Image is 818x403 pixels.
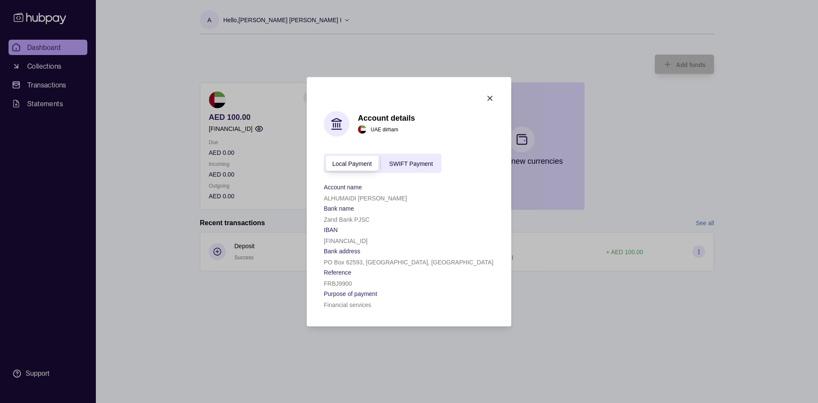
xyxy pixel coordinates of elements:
p: Reference [324,269,351,275]
img: ae [358,125,366,134]
p: ALHUMAIDI [PERSON_NAME] [324,194,407,201]
span: SWIFT Payment [389,160,433,167]
p: Financial services [324,301,371,308]
p: PO Box 62593, [GEOGRAPHIC_DATA], [GEOGRAPHIC_DATA] [324,258,493,265]
p: Purpose of payment [324,290,377,297]
p: UAE dirham [371,125,398,134]
h1: Account details [358,113,415,123]
p: Zand Bank PJSC [324,216,369,223]
div: accountIndex [324,154,441,173]
p: [FINANCIAL_ID] [324,237,368,244]
span: Local Payment [332,160,372,167]
p: Bank name [324,205,354,212]
p: FRBJ9900 [324,280,352,287]
p: IBAN [324,226,338,233]
p: Account name [324,183,362,190]
p: Bank address [324,247,360,254]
